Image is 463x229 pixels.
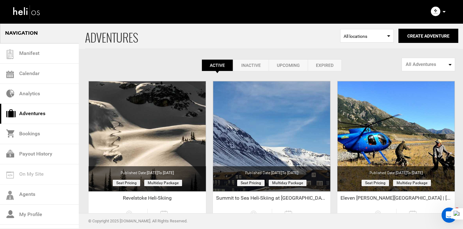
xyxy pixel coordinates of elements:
div: Published Date: [213,166,330,176]
button: All Adventures [402,58,455,71]
a: Upcoming [269,59,308,71]
span: Multiday package [393,180,431,186]
button: Create Adventure [398,29,458,43]
div: Eleven [PERSON_NAME][GEOGRAPHIC_DATA] | [GEOGRAPHIC_DATA] [337,195,455,204]
div: Summit to Sea Heli-Skiing at [GEOGRAPHIC_DATA] [213,195,330,204]
iframe: Intercom live chat [442,208,457,223]
img: heli-logo [13,3,41,20]
span: ADVENTURES [85,23,340,49]
span: to [DATE] [158,171,174,175]
span: [DATE] [147,171,174,175]
a: Inactive [233,59,269,71]
a: Active [202,59,233,71]
div: Revelstoke Heli-Skiing [89,195,206,204]
span: [DATE] [271,171,298,175]
span: [DATE] [396,171,423,175]
span: Select box activate [340,29,394,43]
img: calendar.svg [6,71,14,78]
a: Expired [308,59,342,71]
span: All locations [344,33,390,39]
img: guest-list.svg [5,50,15,59]
span: All Adventures [406,61,447,68]
span: 1 [454,208,460,213]
span: to [DATE] [282,171,298,175]
img: on_my_site.svg [6,172,14,179]
span: Multiday package [144,180,182,186]
span: Multiday package [269,180,306,186]
img: agents-icon.svg [6,191,14,200]
span: Seat Pricing [113,180,140,186]
img: img_1e092992658a6b93aba699cbb498c2e1.png [431,7,440,16]
span: to [DATE] [407,171,423,175]
span: Seat Pricing [237,180,265,186]
span: Seat Pricing [362,180,389,186]
div: Published Date: [89,166,206,176]
div: Published Date: [337,166,455,176]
